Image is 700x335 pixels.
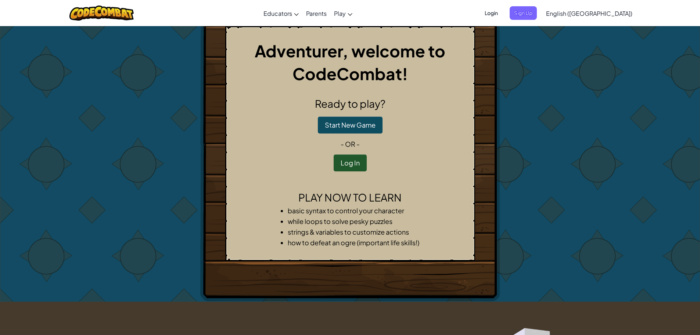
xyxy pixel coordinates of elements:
[231,39,469,85] h1: Adventurer, welcome to CodeCombat!
[546,10,632,17] span: English ([GEOGRAPHIC_DATA])
[330,3,356,23] a: Play
[263,10,292,17] span: Educators
[288,227,427,237] li: strings & variables to customize actions
[69,6,134,21] img: CodeCombat logo
[341,140,345,148] span: -
[288,205,427,216] li: basic syntax to control your character
[510,6,537,20] button: Sign Up
[260,3,302,23] a: Educators
[231,190,469,205] h2: Play now to learn
[542,3,636,23] a: English ([GEOGRAPHIC_DATA])
[231,96,469,111] h2: Ready to play?
[355,140,360,148] span: -
[480,6,502,20] button: Login
[318,117,383,133] button: Start New Game
[288,216,427,227] li: while loops to solve pesky puzzles
[288,237,427,248] li: how to defeat an ogre (important life skills!)
[345,140,355,148] span: or
[334,154,367,171] button: Log In
[302,3,330,23] a: Parents
[334,10,346,17] span: Play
